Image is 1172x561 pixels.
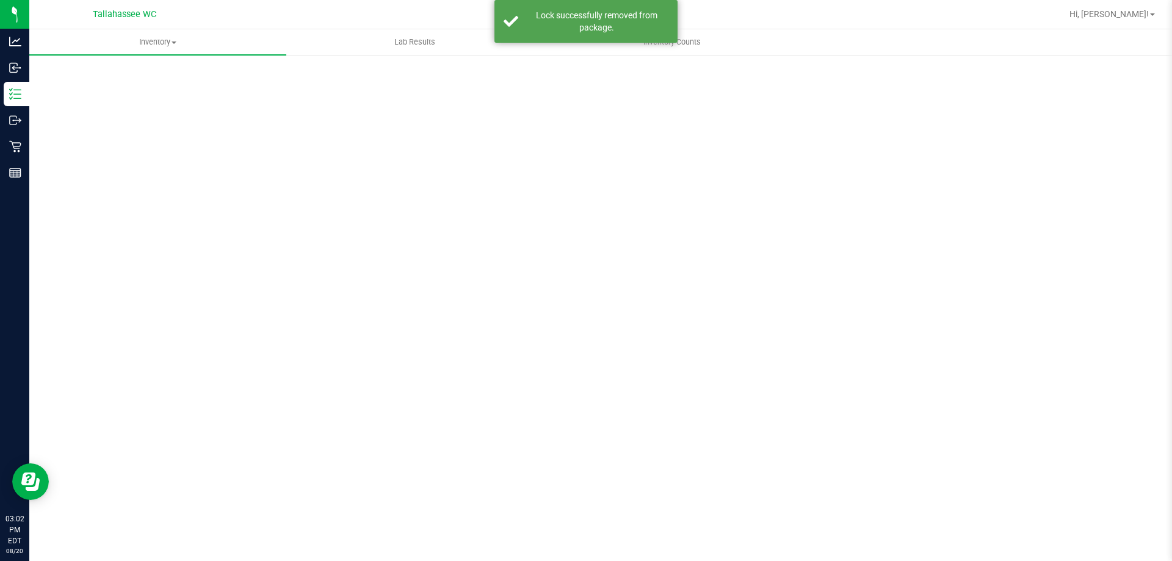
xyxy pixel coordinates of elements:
[93,9,156,20] span: Tallahassee WC
[5,546,24,556] p: 08/20
[1069,9,1149,19] span: Hi, [PERSON_NAME]!
[9,167,21,179] inline-svg: Reports
[525,9,668,34] div: Lock successfully removed from package.
[29,37,286,48] span: Inventory
[5,513,24,546] p: 03:02 PM EDT
[286,29,543,55] a: Lab Results
[9,88,21,100] inline-svg: Inventory
[9,35,21,48] inline-svg: Analytics
[9,140,21,153] inline-svg: Retail
[9,62,21,74] inline-svg: Inbound
[378,37,452,48] span: Lab Results
[29,29,286,55] a: Inventory
[12,463,49,500] iframe: Resource center
[9,114,21,126] inline-svg: Outbound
